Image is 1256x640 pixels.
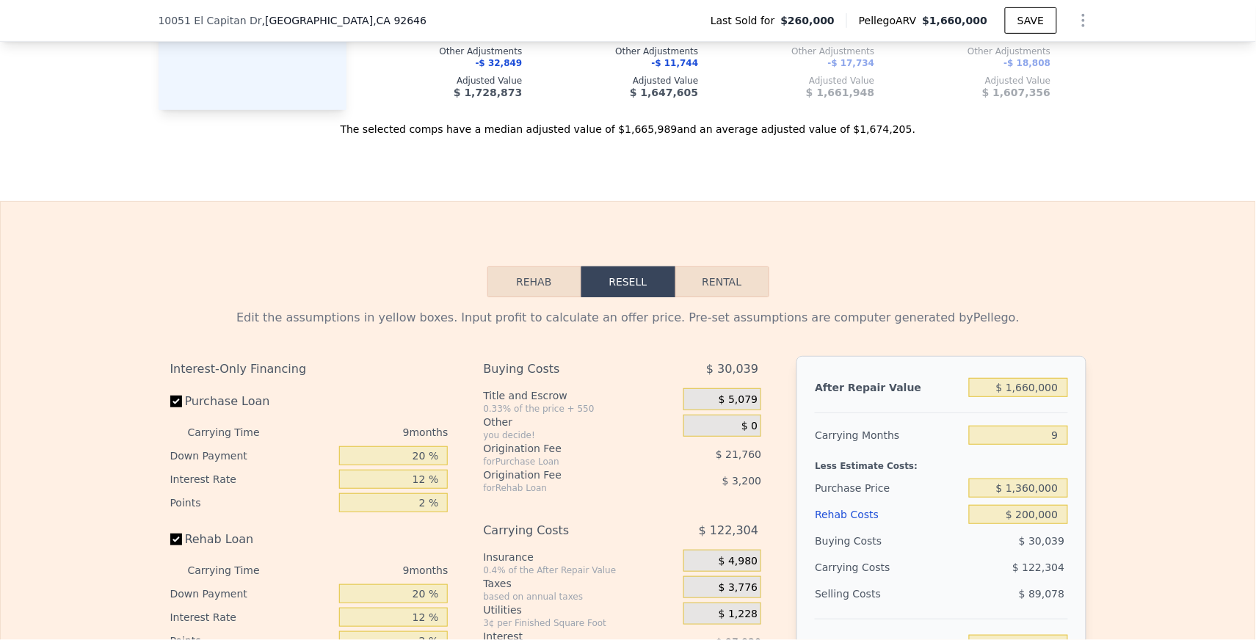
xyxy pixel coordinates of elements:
[719,555,758,568] span: $ 4,980
[483,550,678,564] div: Insurance
[483,482,647,494] div: for Rehab Loan
[188,421,283,444] div: Carrying Time
[719,393,758,407] span: $ 5,079
[1019,588,1064,600] span: $ 89,078
[722,475,761,487] span: $ 3,200
[675,266,769,297] button: Rental
[982,87,1050,98] span: $ 1,607,356
[262,13,426,28] span: , [GEOGRAPHIC_DATA]
[815,374,963,401] div: After Repair Value
[741,420,758,433] span: $ 0
[1075,46,1227,57] div: Other Adjustments
[722,75,875,87] div: Adjusted Value
[923,15,988,26] span: $1,660,000
[170,309,1086,327] div: Edit the assumptions in yellow boxes. Input profit to calculate an offer price. Pre-set assumptio...
[722,46,875,57] div: Other Adjustments
[630,87,698,98] span: $ 1,647,605
[711,13,781,28] span: Last Sold for
[719,608,758,621] span: $ 1,228
[373,15,426,26] span: , CA 92646
[159,110,1098,137] div: The selected comps have a median adjusted value of $1,665,989 and an average adjusted value of $1...
[170,468,334,491] div: Interest Rate
[483,403,678,415] div: 0.33% of the price + 550
[781,13,835,28] span: $260,000
[487,266,581,297] button: Rehab
[1004,58,1051,68] span: -$ 18,808
[815,422,963,448] div: Carrying Months
[581,266,675,297] button: Resell
[1069,6,1098,35] button: Show Options
[277,87,346,98] span: $ 1,661,800
[652,58,699,68] span: -$ 11,744
[370,46,523,57] div: Other Adjustments
[483,388,678,403] div: Title and Escrow
[170,444,334,468] div: Down Payment
[719,581,758,594] span: $ 3,776
[483,415,678,429] div: Other
[289,421,449,444] div: 9 months
[170,606,334,629] div: Interest Rate
[815,448,1067,475] div: Less Estimate Costs:
[483,564,678,576] div: 0.4% of the After Repair Value
[170,491,334,514] div: Points
[483,456,647,468] div: for Purchase Loan
[699,517,758,544] span: $ 122,304
[815,554,907,581] div: Carrying Costs
[454,87,522,98] span: $ 1,728,873
[706,356,758,382] span: $ 30,039
[546,75,699,87] div: Adjusted Value
[483,429,678,441] div: you decide!
[188,559,283,582] div: Carrying Time
[815,475,963,501] div: Purchase Price
[899,75,1051,87] div: Adjusted Value
[806,87,874,98] span: $ 1,661,948
[815,581,963,607] div: Selling Costs
[170,582,334,606] div: Down Payment
[170,396,182,407] input: Purchase Loan
[546,46,699,57] div: Other Adjustments
[899,46,1051,57] div: Other Adjustments
[859,13,923,28] span: Pellego ARV
[1005,7,1056,34] button: SAVE
[170,526,334,553] label: Rehab Loan
[815,528,963,554] div: Buying Costs
[483,617,678,629] div: 3¢ per Finished Square Foot
[716,448,761,460] span: $ 21,760
[1012,561,1064,573] span: $ 122,304
[476,58,523,68] span: -$ 32,849
[289,559,449,582] div: 9 months
[370,75,523,87] div: Adjusted Value
[483,591,678,603] div: based on annual taxes
[170,356,449,382] div: Interest-Only Financing
[170,534,182,545] input: Rehab Loan
[483,441,647,456] div: Origination Fee
[483,517,647,544] div: Carrying Costs
[1019,535,1064,547] span: $ 30,039
[828,58,875,68] span: -$ 17,734
[483,468,647,482] div: Origination Fee
[483,356,647,382] div: Buying Costs
[170,388,334,415] label: Purchase Loan
[159,13,262,28] span: 10051 El Capitan Dr
[483,576,678,591] div: Taxes
[483,603,678,617] div: Utilities
[1075,75,1227,87] div: Adjusted Value
[815,501,963,528] div: Rehab Costs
